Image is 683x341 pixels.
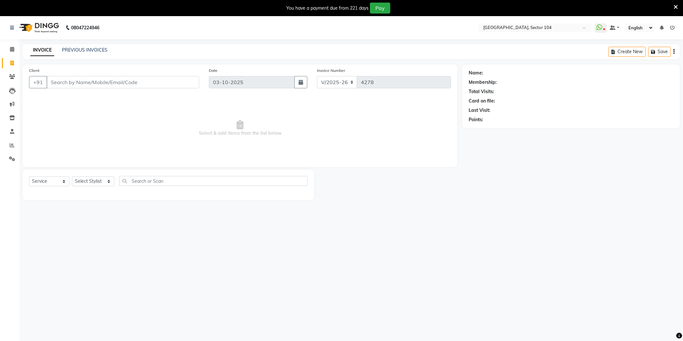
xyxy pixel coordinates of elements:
[30,44,54,56] a: INVOICE
[16,19,61,37] img: logo
[608,47,646,57] button: Create New
[469,107,490,114] div: Last Visit:
[469,98,495,104] div: Card on file:
[46,76,199,88] input: Search by Name/Mobile/Email/Code
[469,116,483,123] div: Points:
[29,96,451,161] span: Select & add items from the list below
[119,176,308,186] input: Search or Scan
[71,19,99,37] b: 08047224946
[29,76,47,88] button: +91
[469,79,497,86] div: Membership:
[370,3,390,14] button: Pay
[62,47,107,53] a: PREVIOUS INVOICES
[317,68,345,73] label: Invoice Number
[469,70,483,76] div: Name:
[209,68,218,73] label: Date
[469,88,494,95] div: Total Visits:
[286,5,369,12] div: You have a payment due from 221 days
[648,47,671,57] button: Save
[29,68,39,73] label: Client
